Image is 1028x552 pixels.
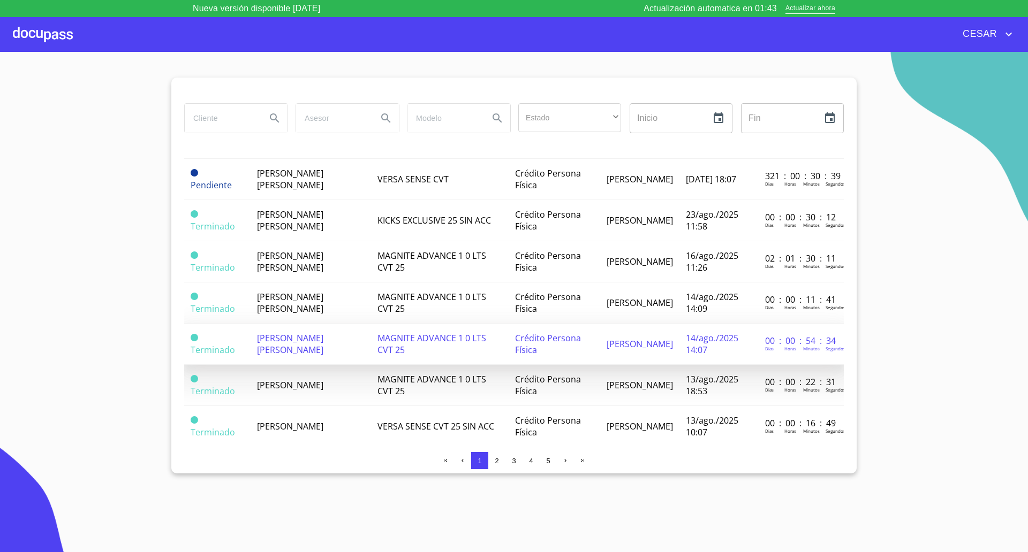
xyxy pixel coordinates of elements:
[515,415,581,438] span: Crédito Persona Física
[784,346,796,351] p: Horas
[257,379,323,391] span: [PERSON_NAME]
[765,294,837,305] p: 00 : 00 : 11 : 41
[803,304,820,310] p: Minutos
[784,387,796,393] p: Horas
[765,211,837,223] p: 00 : 00 : 30 : 12
[191,375,198,382] span: Terminado
[607,256,673,267] span: [PERSON_NAME]
[191,344,235,356] span: Terminado
[191,426,235,438] span: Terminado
[784,304,796,310] p: Horas
[686,415,738,438] span: 13/ago./2025 10:07
[686,250,738,273] span: 16/ago./2025 11:26
[607,420,673,432] span: [PERSON_NAME]
[515,291,581,315] span: Crédito Persona Física
[784,181,796,187] p: Horas
[257,291,323,315] span: [PERSON_NAME] [PERSON_NAME]
[803,346,820,351] p: Minutos
[191,251,198,259] span: Terminado
[826,263,845,269] p: Segundos
[515,332,581,356] span: Crédito Persona Física
[765,376,837,388] p: 00 : 00 : 22 : 31
[257,250,323,273] span: [PERSON_NAME] [PERSON_NAME]
[478,457,481,465] span: 1
[540,452,557,469] button: 5
[191,210,198,218] span: Terminado
[373,105,399,131] button: Search
[826,222,845,228] p: Segundos
[515,250,581,273] span: Crédito Persona Física
[185,104,258,133] input: search
[505,452,523,469] button: 3
[803,387,820,393] p: Minutos
[546,457,550,465] span: 5
[765,346,774,351] p: Dias
[686,291,738,315] span: 14/ago./2025 14:09
[191,416,198,424] span: Terminado
[607,297,673,309] span: [PERSON_NAME]
[765,428,774,434] p: Dias
[377,420,494,432] span: VERSA SENSE CVT 25 SIN ACC
[765,304,774,310] p: Dias
[296,104,369,133] input: search
[955,26,1015,43] button: account of current user
[686,173,736,185] span: [DATE] 18:07
[191,179,232,191] span: Pendiente
[803,263,820,269] p: Minutos
[784,428,796,434] p: Horas
[826,181,845,187] p: Segundos
[377,214,491,226] span: KICKS EXCLUSIVE 25 SIN ACC
[191,385,235,397] span: Terminado
[471,452,488,469] button: 1
[607,338,673,350] span: [PERSON_NAME]
[686,332,738,356] span: 14/ago./2025 14:07
[765,417,837,429] p: 00 : 00 : 16 : 49
[485,105,510,131] button: Search
[191,334,198,341] span: Terminado
[803,428,820,434] p: Minutos
[377,373,486,397] span: MAGNITE ADVANCE 1 0 LTS CVT 25
[765,170,837,182] p: 321 : 00 : 30 : 39
[686,373,738,397] span: 13/ago./2025 18:53
[191,303,235,315] span: Terminado
[826,428,845,434] p: Segundos
[377,291,486,315] span: MAGNITE ADVANCE 1 0 LTS CVT 25
[803,181,820,187] p: Minutos
[191,293,198,300] span: Terminado
[686,209,738,232] span: 23/ago./2025 11:58
[191,220,235,232] span: Terminado
[607,214,673,226] span: [PERSON_NAME]
[607,173,673,185] span: [PERSON_NAME]
[257,209,323,232] span: [PERSON_NAME] [PERSON_NAME]
[803,222,820,228] p: Minutos
[515,209,581,232] span: Crédito Persona Física
[512,457,516,465] span: 3
[191,169,198,177] span: Pendiente
[826,304,845,310] p: Segundos
[515,167,581,191] span: Crédito Persona Física
[495,457,498,465] span: 2
[607,379,673,391] span: [PERSON_NAME]
[644,2,777,15] p: Actualización automatica en 01:43
[785,3,835,14] span: Actualizar ahora
[765,252,837,264] p: 02 : 01 : 30 : 11
[955,26,1002,43] span: CESAR
[515,373,581,397] span: Crédito Persona Física
[193,2,320,15] p: Nueva versión disponible [DATE]
[257,167,323,191] span: [PERSON_NAME] [PERSON_NAME]
[765,335,837,347] p: 00 : 00 : 54 : 34
[784,263,796,269] p: Horas
[262,105,288,131] button: Search
[765,387,774,393] p: Dias
[377,332,486,356] span: MAGNITE ADVANCE 1 0 LTS CVT 25
[765,263,774,269] p: Dias
[377,173,449,185] span: VERSA SENSE CVT
[784,222,796,228] p: Horas
[257,420,323,432] span: [PERSON_NAME]
[529,457,533,465] span: 4
[407,104,480,133] input: search
[765,181,774,187] p: Dias
[488,452,505,469] button: 2
[257,332,323,356] span: [PERSON_NAME] [PERSON_NAME]
[826,387,845,393] p: Segundos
